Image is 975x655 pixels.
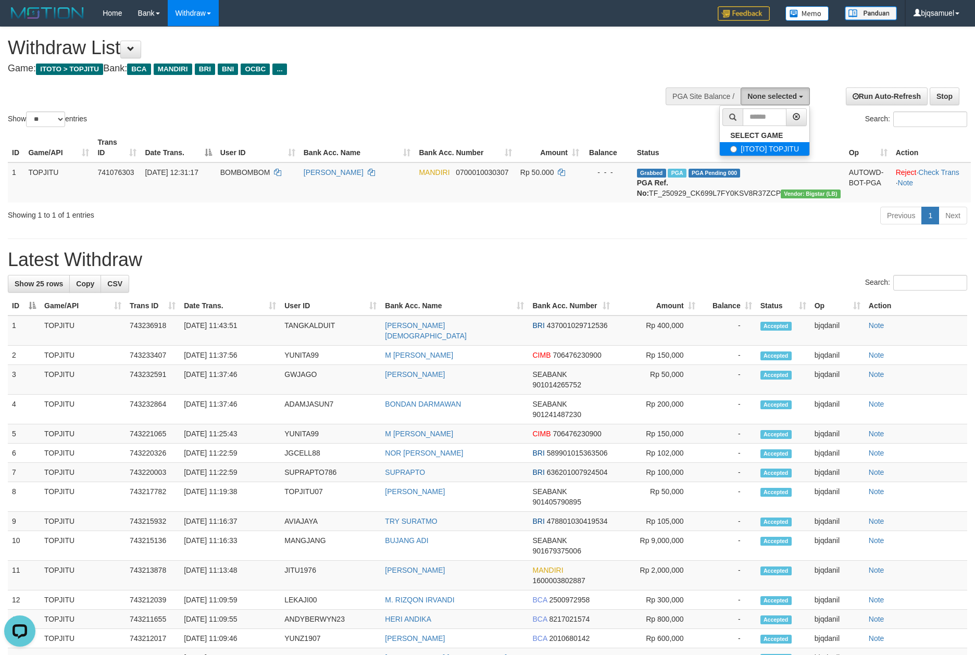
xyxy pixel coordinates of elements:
[810,512,865,531] td: bjqdanil
[8,162,24,203] td: 1
[869,566,884,574] a: Note
[810,463,865,482] td: bjqdanil
[126,590,180,610] td: 743212039
[40,610,126,629] td: TOPJITU
[893,275,967,291] input: Search:
[180,629,280,648] td: [DATE] 11:09:46
[583,133,633,162] th: Balance
[180,346,280,365] td: [DATE] 11:37:56
[126,531,180,561] td: 743215136
[280,346,381,365] td: YUNITA99
[699,395,756,424] td: -
[939,207,967,224] a: Next
[547,517,608,525] span: Copy 478801030419534 to clipboard
[699,482,756,512] td: -
[869,615,884,623] a: Note
[532,547,581,555] span: Copy 901679375006 to clipboard
[145,168,198,177] span: [DATE] 12:31:17
[180,561,280,590] td: [DATE] 11:13:48
[8,111,87,127] label: Show entries
[69,275,101,293] a: Copy
[180,610,280,629] td: [DATE] 11:09:55
[40,590,126,610] td: TOPJITU
[747,92,797,100] span: None selected
[760,351,792,360] span: Accepted
[760,430,792,439] span: Accepted
[36,64,103,75] span: ITOTO > TOPJITU
[699,424,756,444] td: -
[760,488,792,497] span: Accepted
[760,596,792,605] span: Accepted
[810,444,865,463] td: bjqdanil
[8,590,40,610] td: 12
[699,316,756,346] td: -
[532,615,547,623] span: BCA
[781,190,841,198] span: Vendor URL: https://dashboard.q2checkout.com/secure
[756,296,810,316] th: Status: activate to sort column ascending
[637,179,668,197] b: PGA Ref. No:
[614,444,699,463] td: Rp 102,000
[40,531,126,561] td: TOPJITU
[8,64,640,74] h4: Game: Bank:
[40,629,126,648] td: TOPJITU
[720,129,809,142] a: SELECT GAME
[126,512,180,531] td: 743215932
[40,482,126,512] td: TOPJITU
[921,207,939,224] a: 1
[699,444,756,463] td: -
[532,487,567,496] span: SEABANK
[810,590,865,610] td: bjqdanil
[869,517,884,525] a: Note
[528,296,614,316] th: Bank Acc. Number: activate to sort column ascending
[385,566,445,574] a: [PERSON_NAME]
[699,463,756,482] td: -
[633,162,845,203] td: TF_250929_CK699L7FY0KSV8R37ZCP
[699,512,756,531] td: -
[699,296,756,316] th: Balance: activate to sort column ascending
[845,162,892,203] td: AUTOWD-BOT-PGA
[40,463,126,482] td: TOPJITU
[865,275,967,291] label: Search:
[24,162,93,203] td: TOPJITU
[154,64,192,75] span: MANDIRI
[730,131,783,140] b: SELECT GAME
[810,395,865,424] td: bjqdanil
[741,87,810,105] button: None selected
[8,395,40,424] td: 4
[930,87,959,105] a: Stop
[720,142,809,156] label: [ITOTO] TOPJITU
[107,280,122,288] span: CSV
[195,64,215,75] span: BRI
[614,316,699,346] td: Rp 400,000
[810,296,865,316] th: Op: activate to sort column ascending
[180,512,280,531] td: [DATE] 11:16:37
[8,346,40,365] td: 2
[549,615,590,623] span: Copy 8217021574 to clipboard
[126,424,180,444] td: 743221065
[760,371,792,380] span: Accepted
[218,64,238,75] span: BNI
[553,351,601,359] span: Copy 706476230900 to clipboard
[8,133,24,162] th: ID
[846,87,928,105] a: Run Auto-Refresh
[126,629,180,648] td: 743212017
[280,424,381,444] td: YUNITA99
[40,444,126,463] td: TOPJITU
[456,168,508,177] span: Copy 0700010030307 to clipboard
[40,561,126,590] td: TOPJITU
[180,463,280,482] td: [DATE] 11:22:59
[24,133,93,162] th: Game/API: activate to sort column ascending
[8,463,40,482] td: 7
[896,168,917,177] a: Reject
[810,561,865,590] td: bjqdanil
[280,444,381,463] td: JGCELL88
[216,133,299,162] th: User ID: activate to sort column ascending
[280,482,381,512] td: TOPJITU07
[718,6,770,21] img: Feedback.jpg
[614,296,699,316] th: Amount: activate to sort column ascending
[637,169,666,178] span: Grabbed
[385,321,467,340] a: [PERSON_NAME][DEMOGRAPHIC_DATA]
[385,596,454,604] a: M. RIZQON IRVANDI
[385,536,428,545] a: BUJANG ADI
[532,576,585,585] span: Copy 1600003802887 to clipboard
